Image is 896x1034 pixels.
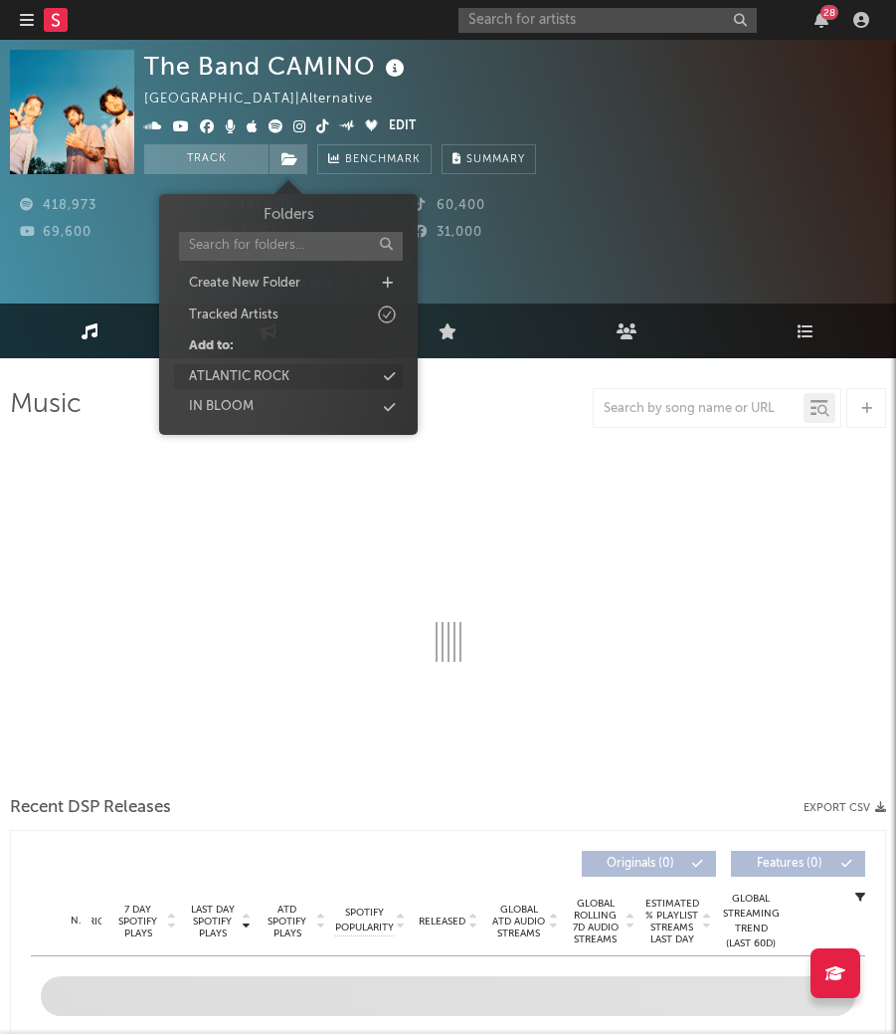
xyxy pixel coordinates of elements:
span: 69,600 [20,226,91,239]
h3: Folders [263,204,313,227]
button: Summary [442,144,536,174]
span: Released [419,916,465,928]
span: ATD Spotify Plays [261,904,313,939]
div: Add to: [189,336,234,356]
div: Name [71,914,82,929]
span: 60,400 [414,199,485,212]
input: Search for folders... [179,232,403,261]
span: 31,000 [414,226,482,239]
span: Estimated % Playlist Streams Last Day [644,898,699,945]
span: Originals ( 0 ) [595,858,686,870]
div: The Band CAMINO [144,50,410,83]
span: Global Rolling 7D Audio Streams [568,898,623,945]
button: Originals(0) [582,851,716,877]
span: Last Day Spotify Plays [186,904,239,939]
span: 418,973 [20,199,96,212]
button: 28 [814,12,828,28]
span: Spotify Popularity [335,906,394,935]
span: Benchmark [345,148,421,172]
span: 7 Day Spotify Plays [111,904,164,939]
div: IN BLOOM [189,397,254,417]
input: Search by song name or URL [594,401,804,417]
span: Global ATD Audio Streams [491,904,546,939]
button: Features(0) [731,851,865,877]
span: Summary [466,154,525,165]
button: Edit [389,115,416,139]
div: Global Streaming Trend (Last 60D) [721,892,781,951]
span: Features ( 0 ) [744,858,835,870]
div: Tracked Artists [189,306,278,325]
a: Benchmark [317,144,432,174]
button: Track [144,144,269,174]
div: Create New Folder [189,274,300,294]
span: Recent DSP Releases [10,796,171,820]
div: [GEOGRAPHIC_DATA] | Alternative [144,88,396,111]
button: Export CSV [804,802,886,814]
input: Search for artists [458,8,757,33]
div: 28 [820,5,838,20]
div: ATLANTIC ROCK [189,367,289,387]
